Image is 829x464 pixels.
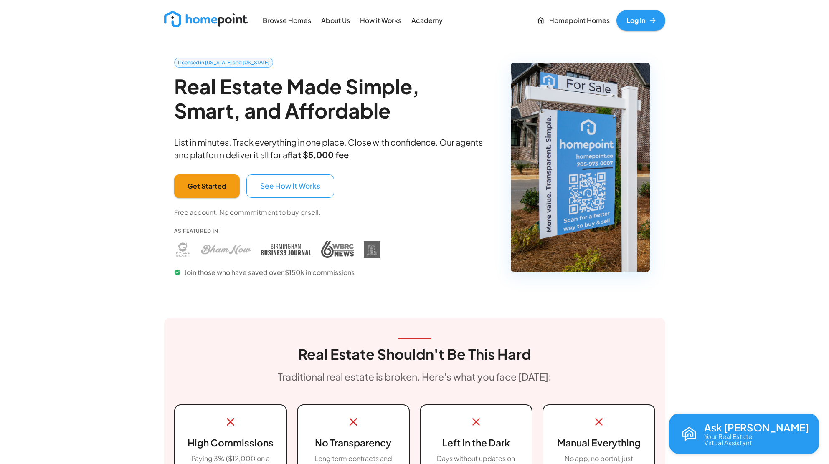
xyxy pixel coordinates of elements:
[408,11,446,30] a: Academy
[174,268,380,277] p: Join those who have saved over $150k in commissions
[704,422,809,433] p: Ask [PERSON_NAME]
[261,241,311,258] img: Birmingham Business Journal press coverage - Homepoint featured in Birmingham Business Journal
[259,11,314,30] a: Browse Homes
[357,11,405,30] a: How it Works
[246,174,334,198] button: See How It Works
[308,435,399,451] h6: No Transparency
[201,241,251,258] img: Bham Now press coverage - Homepoint featured in Bham Now
[553,435,644,451] h6: Manual Everything
[360,16,401,25] p: How it Works
[174,174,240,198] button: Get Started
[174,208,321,217] p: Free account. No commmitment to buy or sell.
[174,74,489,122] h2: Real Estate Made Simple, Smart, and Affordable
[321,16,350,25] p: About Us
[263,16,311,25] p: Browse Homes
[174,241,191,258] img: Huntsville Blast press coverage - Homepoint featured in Huntsville Blast
[704,433,752,446] p: Your Real Estate Virtual Assistant
[174,136,489,161] p: List in minutes. Track everything in one place. Close with confidence. Our agents and platform de...
[679,424,699,444] img: Reva
[278,369,551,385] h6: Traditional real estate is broken. Here's what you face [DATE]:
[549,16,610,25] p: Homepoint Homes
[411,16,443,25] p: Academy
[511,63,650,272] img: Homepoint real estate for sale sign - Licensed brokerage in Alabama and Tennessee
[321,241,354,258] img: WBRC press coverage - Homepoint featured in WBRC
[298,346,531,363] h3: Real Estate Shouldn't Be This Hard
[287,149,349,160] b: flat $5,000 fee
[364,241,380,258] img: DIY Homebuyers Academy press coverage - Homepoint featured in DIY Homebuyers Academy
[175,59,273,66] span: Licensed in [US_STATE] and [US_STATE]
[174,227,380,235] p: As Featured In
[174,58,273,68] a: Licensed in [US_STATE] and [US_STATE]
[669,414,819,454] button: Open chat with Reva
[616,10,665,31] a: Log In
[318,11,353,30] a: About Us
[185,435,276,451] h6: High Commissions
[164,11,248,27] img: new_logo_light.png
[431,435,522,451] h6: Left in the Dark
[533,10,613,31] a: Homepoint Homes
